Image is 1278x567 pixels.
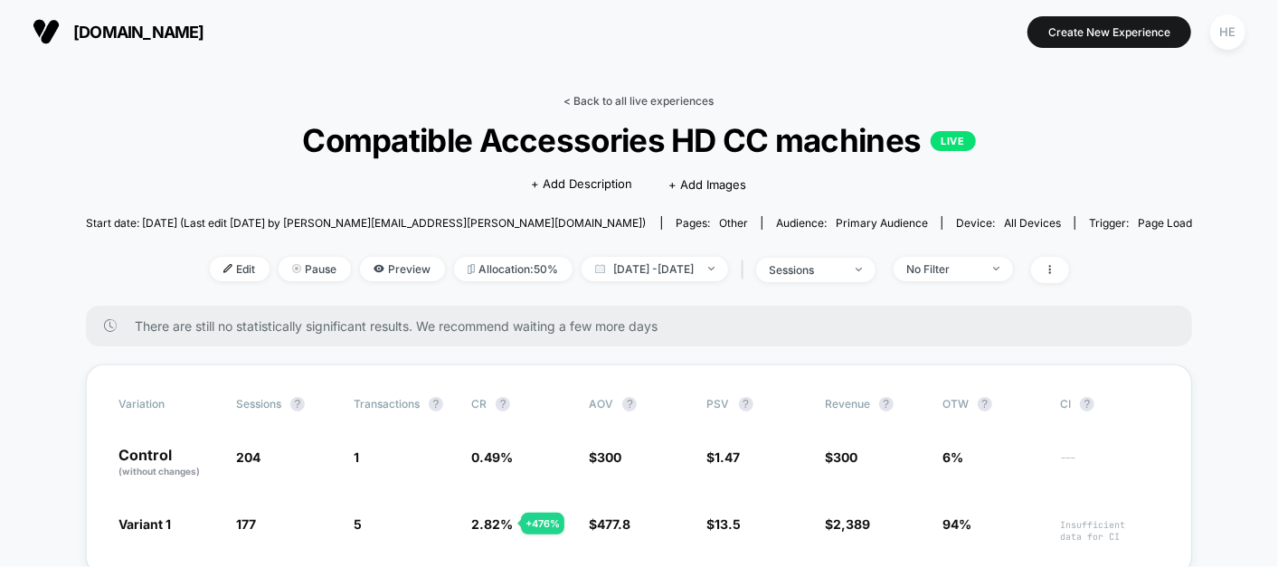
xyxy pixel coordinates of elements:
button: ? [1080,397,1094,411]
div: No Filter [907,262,980,276]
span: OTW [942,397,1042,411]
div: Pages: [676,216,748,230]
img: calendar [595,264,605,273]
p: Control [118,448,218,478]
span: CR [471,397,487,411]
img: edit [223,264,232,273]
img: end [993,267,999,270]
span: --- [1060,452,1160,478]
span: CI [1060,397,1160,411]
span: | [737,257,756,283]
span: Primary Audience [836,216,928,230]
span: other [719,216,748,230]
img: rebalance [468,264,475,274]
div: + 476 % [521,513,564,534]
span: AOV [589,397,613,411]
span: 204 [236,449,260,465]
span: 2.82 % [471,516,513,532]
span: $ [589,516,630,532]
button: ? [739,397,753,411]
span: Start date: [DATE] (Last edit [DATE] by [PERSON_NAME][EMAIL_ADDRESS][PERSON_NAME][DOMAIN_NAME]) [86,216,646,230]
span: Variant 1 [118,516,171,532]
span: 300 [597,449,621,465]
button: [DOMAIN_NAME] [27,17,210,46]
button: ? [496,397,510,411]
button: Create New Experience [1027,16,1191,48]
span: Allocation: 50% [454,257,573,281]
span: Preview [360,257,445,281]
button: ? [622,397,637,411]
span: 5 [354,516,362,532]
button: HE [1205,14,1251,51]
span: $ [707,516,742,532]
span: [DOMAIN_NAME] [73,23,204,42]
span: (without changes) [118,466,200,477]
span: 300 [833,449,857,465]
span: 94% [942,516,971,532]
span: + Add Images [669,177,747,192]
span: PSV [707,397,730,411]
img: Visually logo [33,18,60,45]
span: Page Load [1138,216,1192,230]
span: $ [825,516,870,532]
span: 13.5 [715,516,742,532]
button: ? [429,397,443,411]
span: 0.49 % [471,449,513,465]
span: 1 [354,449,359,465]
span: + Add Description [532,175,633,194]
span: Revenue [825,397,870,411]
span: Variation [118,397,218,411]
button: ? [290,397,305,411]
span: Insufficient data for CI [1060,519,1160,543]
button: ? [978,397,992,411]
span: Transactions [354,397,420,411]
span: Sessions [236,397,281,411]
span: There are still no statistically significant results. We recommend waiting a few more days [135,318,1157,334]
span: 477.8 [597,516,630,532]
span: 177 [236,516,256,532]
a: < Back to all live experiences [564,94,715,108]
span: Pause [279,257,351,281]
img: end [292,264,301,273]
span: Device: [942,216,1074,230]
button: ? [879,397,894,411]
span: 2,389 [833,516,870,532]
span: Compatible Accessories HD CC machines [141,121,1137,159]
span: 6% [942,449,963,465]
div: Trigger: [1089,216,1192,230]
span: Edit [210,257,270,281]
img: end [856,268,862,271]
span: 1.47 [715,449,741,465]
span: [DATE] - [DATE] [582,257,728,281]
div: Audience: [776,216,928,230]
p: LIVE [931,131,976,151]
div: HE [1210,14,1245,50]
span: all devices [1004,216,1061,230]
img: end [708,267,715,270]
span: $ [825,449,857,465]
span: $ [707,449,741,465]
span: $ [589,449,621,465]
div: sessions [770,263,842,277]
